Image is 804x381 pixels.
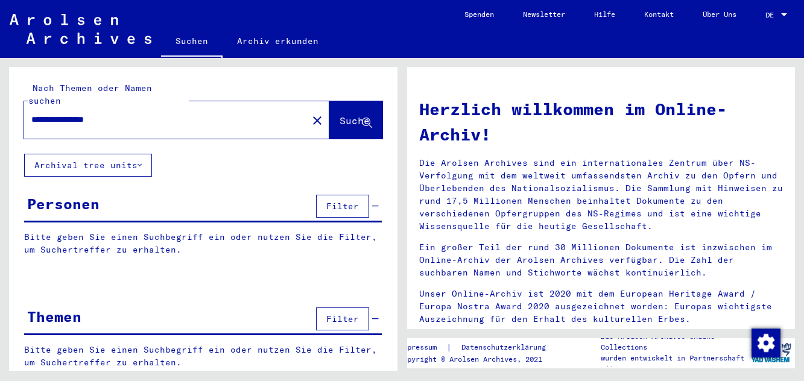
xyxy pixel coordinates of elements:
img: yv_logo.png [749,338,794,368]
a: Impressum [399,341,446,354]
div: Themen [27,306,81,327]
p: Unser Online-Archiv ist 2020 mit dem European Heritage Award / Europa Nostra Award 2020 ausgezeic... [419,288,783,326]
span: Filter [326,201,359,212]
div: | [399,341,560,354]
a: Suchen [161,27,223,58]
img: Arolsen_neg.svg [10,14,151,44]
button: Filter [316,195,369,218]
a: Archiv erkunden [223,27,333,55]
span: Suche [340,115,370,127]
mat-icon: close [310,113,324,128]
a: Archivbaum [154,370,209,380]
div: Personen [27,193,100,215]
button: Suche [329,101,382,139]
span: DE [765,11,779,19]
p: wurden entwickelt in Partnerschaft mit [601,353,746,374]
button: Clear [305,108,329,132]
button: Filter [316,307,369,330]
p: Die Arolsen Archives sind ein internationales Zentrum über NS-Verfolgung mit dem weltweit umfasse... [419,157,783,233]
p: Ein großer Teil der rund 30 Millionen Dokumente ist inzwischen im Online-Archiv der Arolsen Archi... [419,241,783,279]
mat-label: Nach Themen oder Namen suchen [28,83,152,106]
p: Die Arolsen Archives Online-Collections [601,331,746,353]
a: Datenschutzerklärung [452,341,560,354]
h1: Herzlich willkommen im Online-Archiv! [419,96,783,147]
img: Zustimmung ändern [752,329,780,357]
span: Filter [326,313,359,324]
p: Copyright © Arolsen Archives, 2021 [399,354,560,365]
p: Bitte geben Sie einen Suchbegriff ein oder nutzen Sie die Filter, um Suchertreffer zu erhalten. [24,231,382,256]
button: Archival tree units [24,154,152,177]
